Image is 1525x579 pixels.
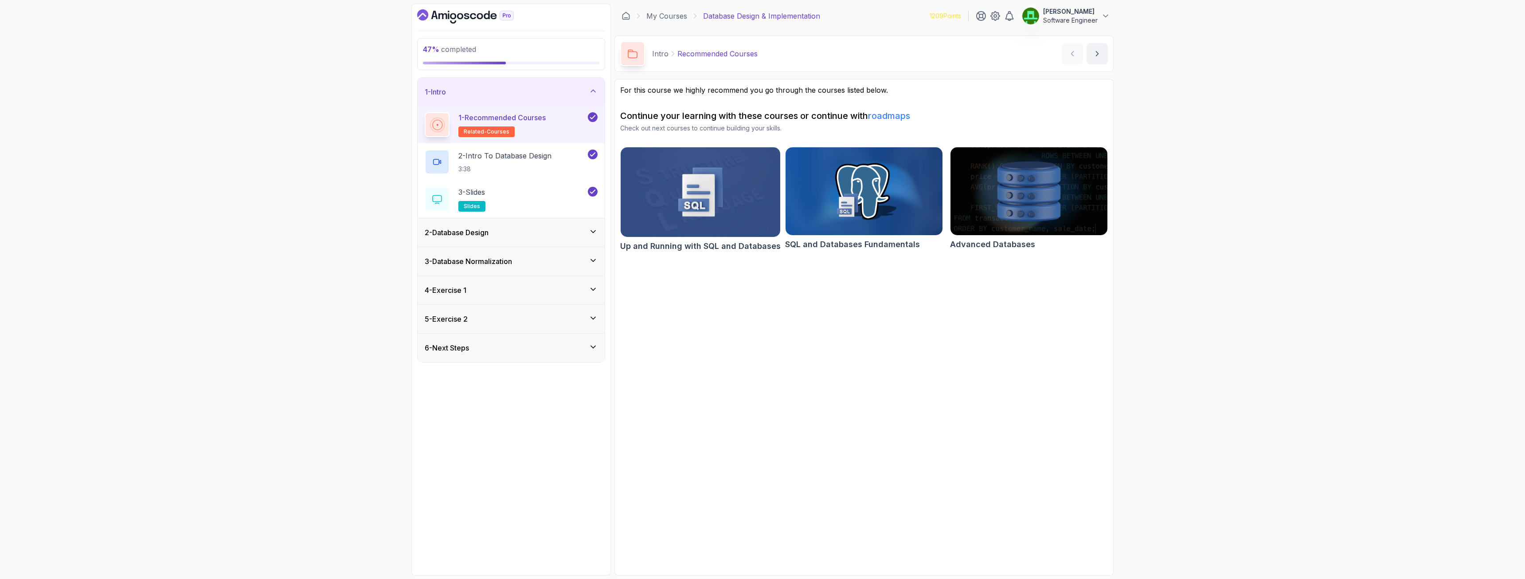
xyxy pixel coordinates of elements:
span: related-courses [464,128,509,135]
a: My Courses [646,11,687,21]
p: Recommended Courses [677,48,758,59]
button: 2-Intro To Database Design3:38 [425,150,598,174]
p: 2 - Intro To Database Design [458,150,551,161]
h3: 4 - Exercise 1 [425,285,466,295]
span: completed [423,45,476,54]
button: 1-Intro [418,78,605,106]
a: Dashboard [417,9,534,24]
button: 6-Next Steps [418,334,605,362]
span: slides [464,203,480,210]
p: For this course we highly recommend you go through the courses listed below. [620,85,1108,95]
h3: 3 - Database Normalization [425,256,512,267]
p: [PERSON_NAME] [1043,7,1098,16]
button: 1-Recommended Coursesrelated-courses [425,112,598,137]
h3: 2 - Database Design [425,227,489,238]
a: SQL and Databases Fundamentals cardSQL and Databases Fundamentals [785,147,943,251]
a: Up and Running with SQL and Databases cardUp and Running with SQL and Databases [620,147,781,252]
h2: Up and Running with SQL and Databases [620,240,781,252]
p: 3:38 [458,165,551,173]
a: Dashboard [622,12,630,20]
img: user profile image [1022,8,1039,24]
h2: Advanced Databases [950,238,1035,251]
p: 1209 Points [930,12,961,20]
img: Advanced Databases card [950,147,1107,235]
button: next content [1087,43,1108,64]
img: SQL and Databases Fundamentals card [786,147,942,235]
button: 2-Database Design [418,218,605,247]
button: 3-Database Normalization [418,247,605,276]
p: 3 - Slides [458,187,485,197]
a: roadmaps [868,110,910,121]
p: 1 - Recommended Courses [458,112,546,123]
p: Check out next courses to continue building your skills. [620,124,1108,133]
button: 5-Exercise 2 [418,305,605,333]
button: 4-Exercise 1 [418,276,605,304]
p: Intro [652,48,669,59]
button: previous content [1062,43,1083,64]
button: 3-Slidesslides [425,187,598,212]
button: user profile image[PERSON_NAME]Software Engineer [1022,7,1110,25]
h2: SQL and Databases Fundamentals [785,238,920,251]
h3: 6 - Next Steps [425,343,469,353]
p: Software Engineer [1043,16,1098,25]
h3: 5 - Exercise 2 [425,314,468,324]
p: Database Design & Implementation [703,11,820,21]
a: Advanced Databases cardAdvanced Databases [950,147,1108,251]
h3: 1 - Intro [425,87,446,97]
h2: Continue your learning with these courses or continue with [620,110,1108,122]
img: Up and Running with SQL and Databases card [621,147,780,237]
span: 47 % [423,45,439,54]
